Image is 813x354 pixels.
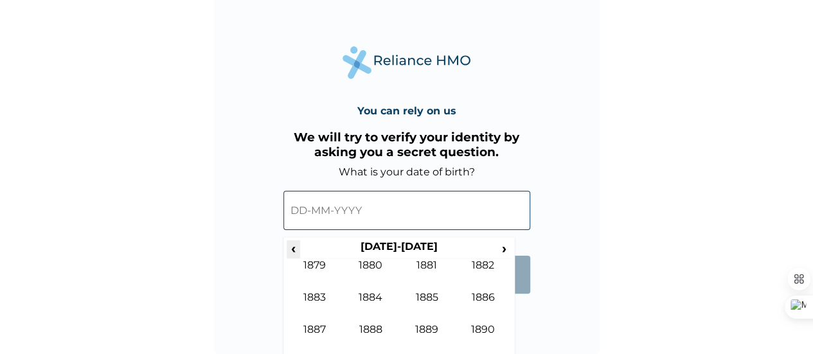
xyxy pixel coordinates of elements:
[455,291,512,323] td: 1886
[287,240,300,256] span: ‹
[399,291,456,323] td: 1885
[343,46,471,79] img: Reliance Health's Logo
[339,166,475,178] label: What is your date of birth?
[343,259,399,291] td: 1880
[399,259,456,291] td: 1881
[287,259,343,291] td: 1879
[283,191,530,230] input: DD-MM-YYYY
[497,240,512,256] span: ›
[455,259,512,291] td: 1882
[343,291,399,323] td: 1884
[300,240,497,258] th: [DATE]-[DATE]
[287,291,343,323] td: 1883
[283,130,530,159] h3: We will try to verify your identity by asking you a secret question.
[357,105,456,117] h4: You can rely on us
